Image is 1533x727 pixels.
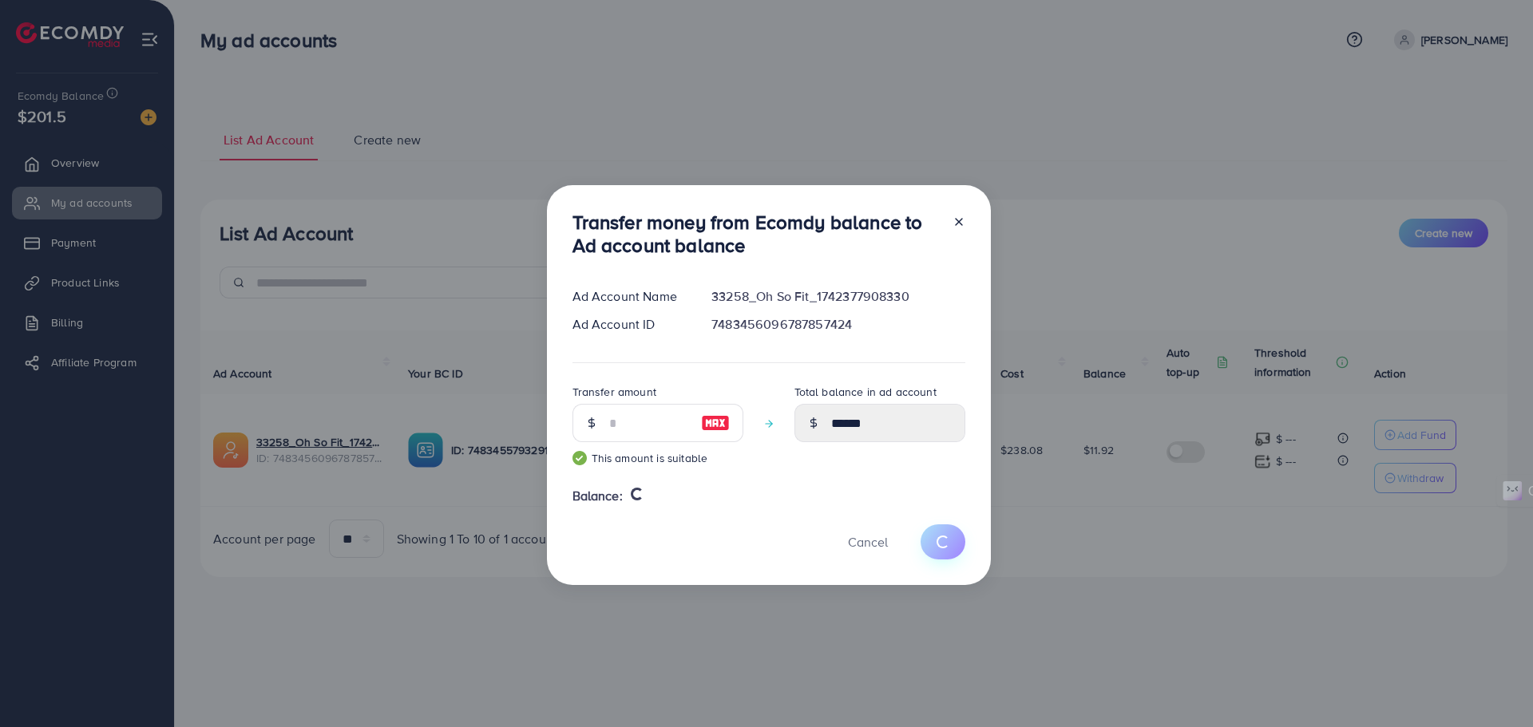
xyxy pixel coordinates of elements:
[572,451,587,465] img: guide
[699,287,977,306] div: 33258_Oh So Fit_1742377908330
[848,533,888,551] span: Cancel
[828,524,908,559] button: Cancel
[572,487,623,505] span: Balance:
[572,384,656,400] label: Transfer amount
[560,287,699,306] div: Ad Account Name
[572,211,940,257] h3: Transfer money from Ecomdy balance to Ad account balance
[701,413,730,433] img: image
[1465,655,1521,715] iframe: Chat
[699,315,977,334] div: 7483456096787857424
[572,450,743,466] small: This amount is suitable
[794,384,937,400] label: Total balance in ad account
[560,315,699,334] div: Ad Account ID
